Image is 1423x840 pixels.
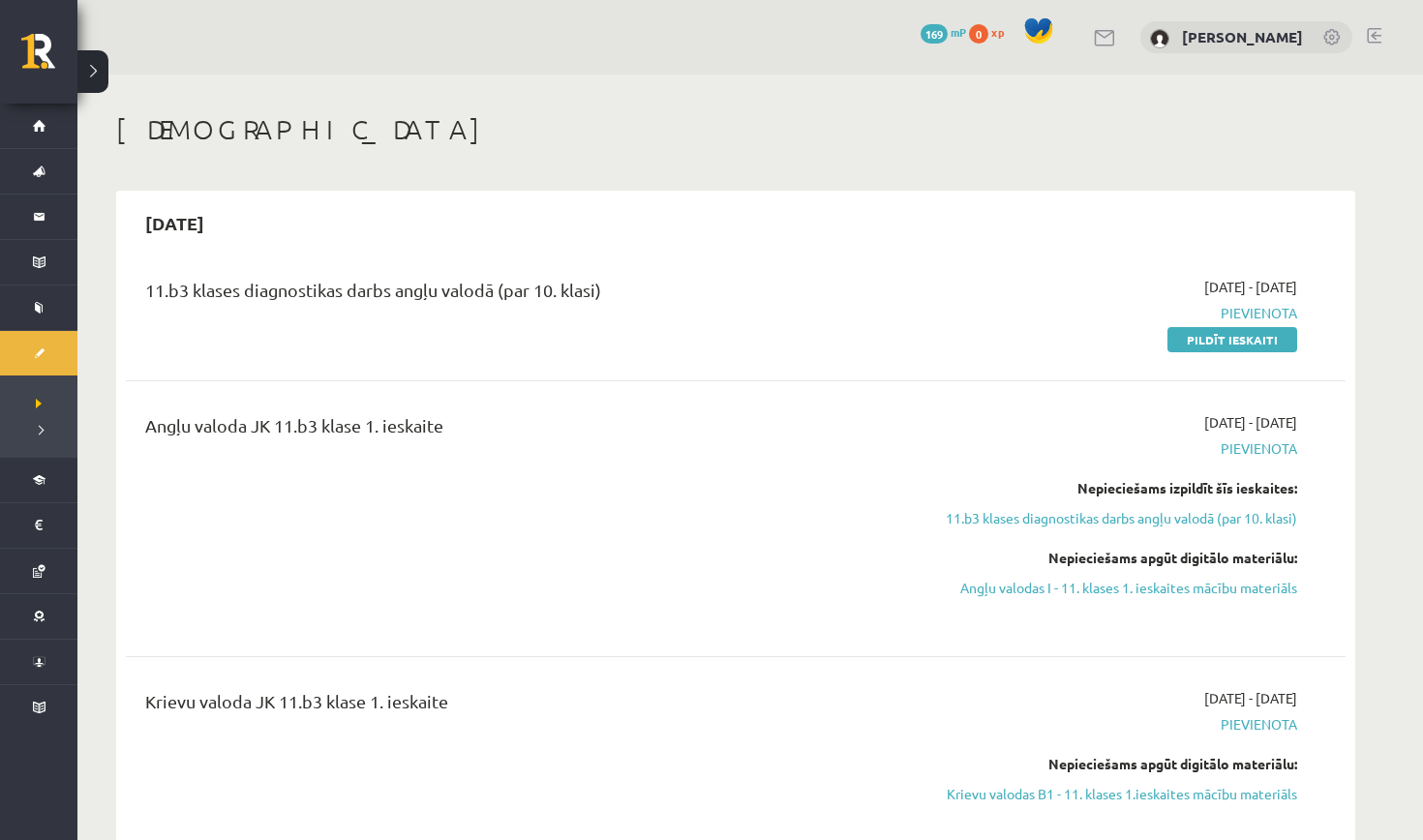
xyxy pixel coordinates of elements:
[145,688,903,724] div: Krievu valoda JK 11.b3 klase 1. ieskaite
[932,754,1297,774] div: Nepieciešams apgūt digitālo materiālu:
[126,200,224,246] h2: [DATE]
[932,714,1297,735] span: Pievienota
[1167,327,1297,352] a: Pildīt ieskaiti
[932,303,1297,323] span: Pievienota
[932,478,1297,498] div: Nepieciešams izpildīt šīs ieskaites:
[969,24,988,44] span: 0
[1204,277,1297,297] span: [DATE] - [DATE]
[932,438,1297,459] span: Pievienota
[116,113,1355,146] h1: [DEMOGRAPHIC_DATA]
[951,24,966,40] span: mP
[1182,27,1303,46] a: [PERSON_NAME]
[1204,688,1297,708] span: [DATE] - [DATE]
[932,784,1297,804] a: Krievu valodas B1 - 11. klases 1.ieskaites mācību materiāls
[932,578,1297,598] a: Angļu valodas I - 11. klases 1. ieskaites mācību materiāls
[932,548,1297,568] div: Nepieciešams apgūt digitālo materiālu:
[1204,412,1297,433] span: [DATE] - [DATE]
[145,277,903,313] div: 11.b3 klases diagnostikas darbs angļu valodā (par 10. klasi)
[1150,29,1169,48] img: Nikola Zemzare
[921,24,966,40] a: 169 mP
[969,24,1014,40] a: 0 xp
[145,412,903,448] div: Angļu valoda JK 11.b3 klase 1. ieskaite
[932,508,1297,528] a: 11.b3 klases diagnostikas darbs angļu valodā (par 10. klasi)
[991,24,1004,40] span: xp
[921,24,948,44] span: 169
[21,34,77,82] a: Rīgas 1. Tālmācības vidusskola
